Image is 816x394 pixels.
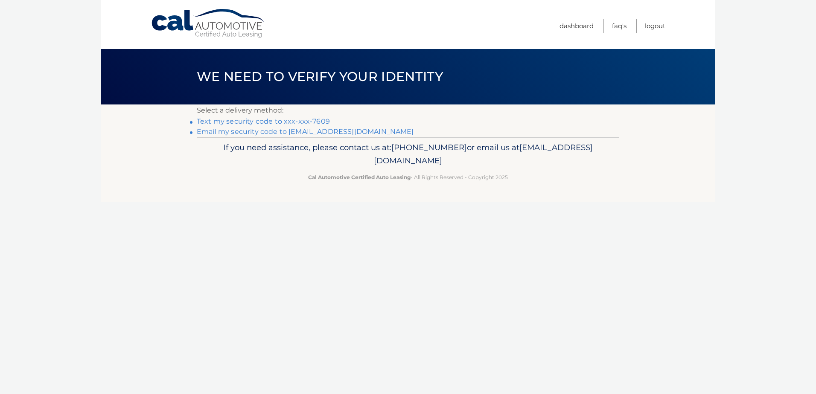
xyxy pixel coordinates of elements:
a: Text my security code to xxx-xxx-7609 [197,117,330,125]
p: - All Rights Reserved - Copyright 2025 [202,173,614,182]
span: [PHONE_NUMBER] [391,142,467,152]
a: FAQ's [612,19,627,33]
strong: Cal Automotive Certified Auto Leasing [308,174,411,180]
a: Email my security code to [EMAIL_ADDRESS][DOMAIN_NAME] [197,127,414,136]
a: Logout [645,19,665,33]
span: We need to verify your identity [197,69,443,84]
a: Cal Automotive [151,9,266,39]
p: If you need assistance, please contact us at: or email us at [202,141,614,168]
a: Dashboard [560,19,594,33]
p: Select a delivery method: [197,104,619,116]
